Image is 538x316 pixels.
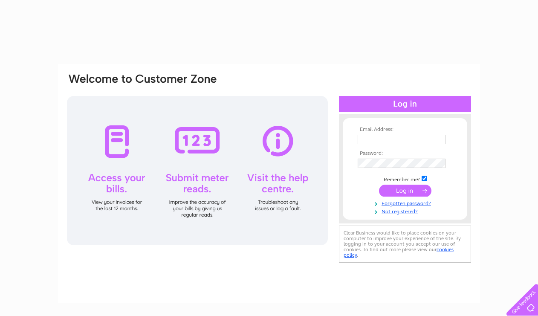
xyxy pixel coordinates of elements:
div: Clear Business would like to place cookies on your computer to improve your experience of the sit... [339,226,471,263]
th: Email Address: [356,127,454,133]
td: Remember me? [356,174,454,183]
a: Not registered? [358,207,454,215]
a: cookies policy [344,246,454,258]
a: Forgotten password? [358,199,454,207]
input: Submit [379,185,431,197]
th: Password: [356,151,454,157]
